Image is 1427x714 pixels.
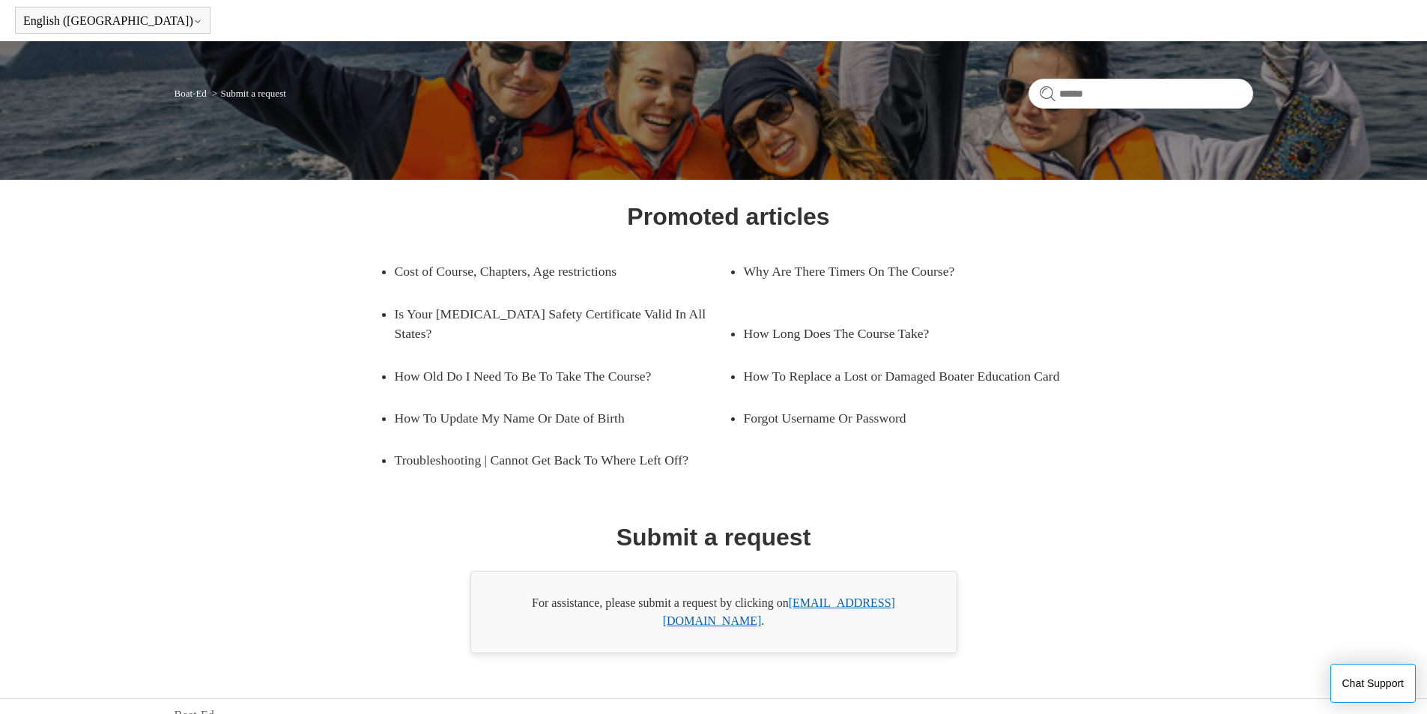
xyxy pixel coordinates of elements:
a: Boat-Ed [175,88,207,99]
div: For assistance, please submit a request by clicking on . [470,571,957,653]
a: Troubleshooting | Cannot Get Back To Where Left Off? [395,439,729,481]
a: Forgot Username Or Password [744,397,1055,439]
li: Boat-Ed [175,88,210,99]
input: Search [1028,79,1253,109]
a: How Old Do I Need To Be To Take The Course? [395,355,706,397]
a: How Long Does The Course Take? [744,312,1055,354]
h1: Promoted articles [627,199,829,235]
a: Is Your [MEDICAL_DATA] Safety Certificate Valid In All States? [395,293,729,355]
a: How To Replace a Lost or Damaged Boater Education Card [744,355,1078,397]
li: Submit a request [209,88,286,99]
button: English ([GEOGRAPHIC_DATA]) [23,14,202,28]
a: Cost of Course, Chapters, Age restrictions [395,250,706,292]
h1: Submit a request [616,519,811,555]
button: Chat Support [1330,664,1417,703]
a: Why Are There Timers On The Course? [744,250,1055,292]
a: How To Update My Name Or Date of Birth [395,397,706,439]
